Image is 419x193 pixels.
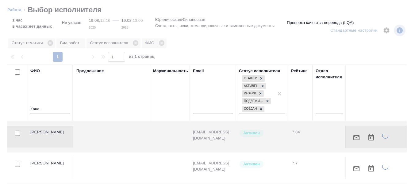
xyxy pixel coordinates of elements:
[153,68,188,74] div: Маржинальность
[241,97,271,105] div: Стажер, Активен, Резерв, Подлежит внедрению, Создан
[287,20,354,26] p: Проверка качества перевода (LQA)
[242,106,258,112] div: Создан
[27,126,73,148] td: [PERSON_NAME]
[15,162,20,167] input: Выбери исполнителей, чтобы отправить приглашение на работу
[30,68,40,74] div: ФИО
[364,130,379,145] button: Открыть календарь загрузки
[27,157,73,179] td: [PERSON_NAME]
[76,68,104,74] div: Предложение
[349,161,364,176] button: Отправить предложение о работе
[239,68,280,74] div: Статус исполнителя
[242,90,257,97] div: Резерв
[316,68,343,80] div: Отдел исполнителя
[291,68,307,74] div: Рейтинг
[364,161,379,176] button: Открыть календарь загрузки
[241,75,265,82] div: Стажер, Активен, Резерв, Подлежит внедрению, Создан
[241,105,265,113] div: Стажер, Активен, Резерв, Подлежит внедрению, Создан
[242,75,258,82] div: Стажер
[241,82,267,90] div: Стажер, Активен, Резерв, Подлежит внедрению, Создан
[241,90,264,97] div: Стажер, Активен, Резерв, Подлежит внедрению, Создан
[349,130,364,145] button: Отправить предложение о работе
[242,98,264,104] div: Подлежит внедрению
[15,131,20,136] input: Выбери исполнителей, чтобы отправить приглашение на работу
[242,83,259,89] div: Активен
[193,68,204,74] div: Email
